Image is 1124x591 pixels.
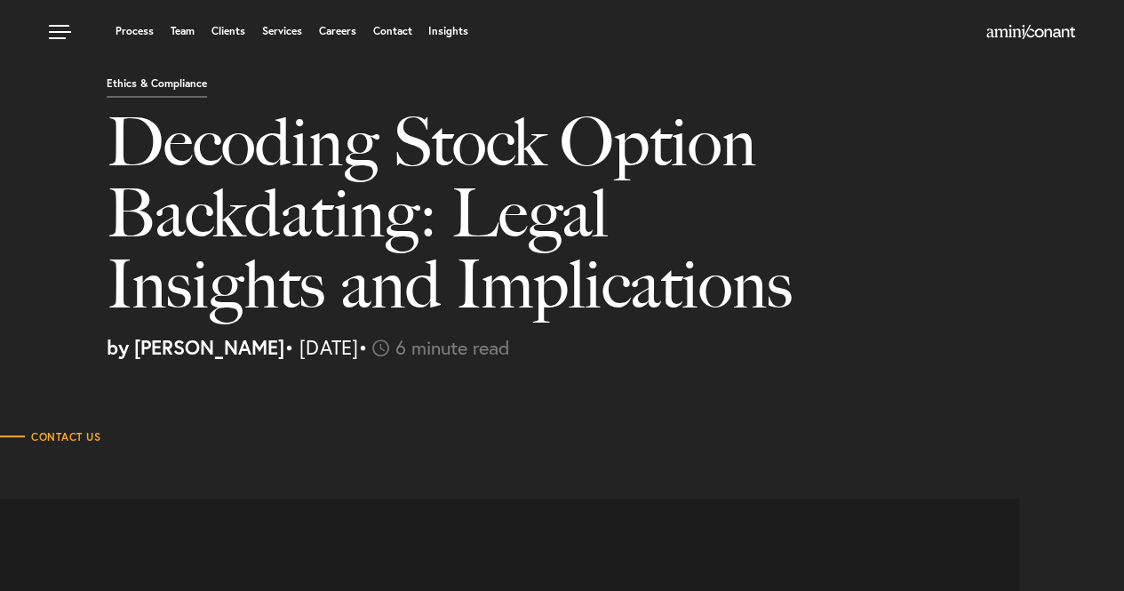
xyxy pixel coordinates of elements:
a: Process [116,26,154,36]
p: Ethics & Compliance [107,78,207,98]
h1: Decoding Stock Option Backdating: Legal Insights and Implications [107,107,809,338]
p: • [DATE] [107,338,1111,357]
img: Amini & Conant [986,25,1075,39]
a: Services [262,26,302,36]
img: icon-time-light.svg [372,339,389,356]
a: Contact [372,26,411,36]
a: Team [171,26,195,36]
a: Clients [211,26,245,36]
a: Home [986,26,1075,40]
span: • [357,334,367,360]
a: Insights [428,26,468,36]
strong: by [PERSON_NAME] [107,334,284,360]
a: Careers [319,26,356,36]
span: 6 minute read [395,334,509,360]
